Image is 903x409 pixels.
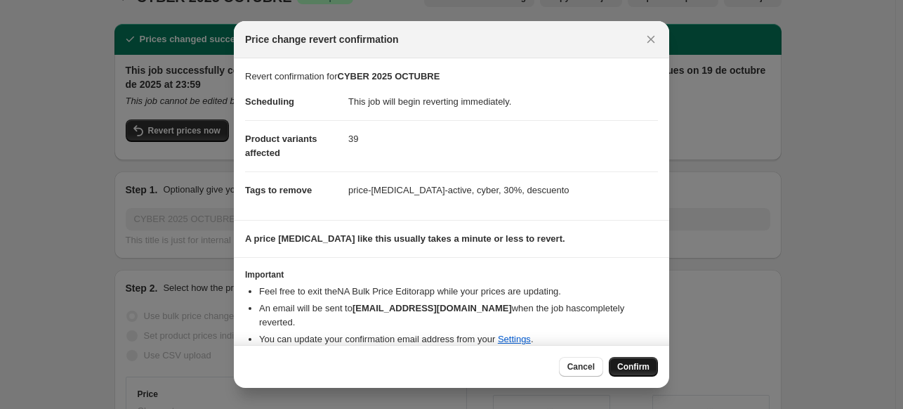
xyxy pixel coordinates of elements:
dd: This job will begin reverting immediately. [348,84,658,120]
b: A price [MEDICAL_DATA] like this usually takes a minute or less to revert. [245,233,565,244]
dd: 39 [348,120,658,157]
span: Confirm [617,361,650,372]
p: Revert confirmation for [245,70,658,84]
span: Product variants affected [245,134,317,158]
li: Feel free to exit the NA Bulk Price Editor app while your prices are updating. [259,285,658,299]
button: Cancel [559,357,603,377]
span: Scheduling [245,96,294,107]
button: Confirm [609,357,658,377]
span: Cancel [567,361,595,372]
h3: Important [245,269,658,280]
li: You can update your confirmation email address from your . [259,332,658,346]
span: Tags to remove [245,185,312,195]
button: Close [641,30,661,49]
b: [EMAIL_ADDRESS][DOMAIN_NAME] [352,303,512,313]
a: Settings [498,334,531,344]
li: An email will be sent to when the job has completely reverted . [259,301,658,330]
b: CYBER 2025 OCTUBRE [338,71,440,82]
dd: price-[MEDICAL_DATA]-active, cyber, 30%, descuento [348,171,658,209]
span: Price change revert confirmation [245,32,399,46]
